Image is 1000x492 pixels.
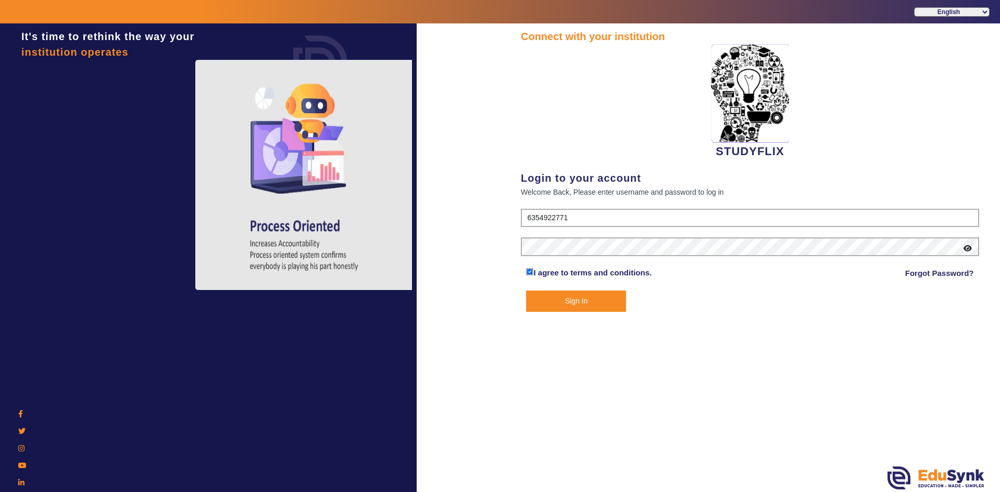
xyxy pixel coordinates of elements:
[21,46,129,58] span: institution operates
[521,186,979,198] div: Welcome Back, Please enter username and password to log in
[195,60,414,290] img: login4.png
[711,44,789,143] img: 2da83ddf-6089-4dce-a9e2-416746467bdd
[21,31,194,42] span: It's time to rethink the way your
[526,291,626,312] button: Sign In
[905,267,974,280] a: Forgot Password?
[533,268,652,277] a: I agree to terms and conditions.
[281,23,359,102] img: login.png
[521,29,979,44] div: Connect with your institution
[521,209,979,228] input: User Name
[888,466,984,489] img: edusynk.png
[521,44,979,160] div: STUDYFLIX
[521,170,979,186] div: Login to your account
